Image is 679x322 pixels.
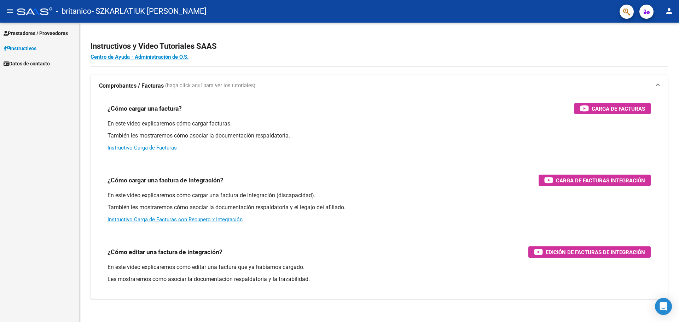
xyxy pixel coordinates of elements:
[108,204,651,211] p: También les mostraremos cómo asociar la documentación respaldatoria y el legajo del afiliado.
[4,45,36,52] span: Instructivos
[574,103,651,114] button: Carga de Facturas
[108,247,222,257] h3: ¿Cómo editar una factura de integración?
[108,132,651,140] p: También les mostraremos cómo asociar la documentación respaldatoria.
[546,248,645,257] span: Edición de Facturas de integración
[108,216,243,223] a: Instructivo Carga de Facturas con Recupero x Integración
[665,7,673,15] mat-icon: person
[108,275,651,283] p: Les mostraremos cómo asociar la documentación respaldatoria y la trazabilidad.
[556,176,645,185] span: Carga de Facturas Integración
[108,175,224,185] h3: ¿Cómo cargar una factura de integración?
[108,263,651,271] p: En este video explicaremos cómo editar una factura que ya habíamos cargado.
[91,75,668,97] mat-expansion-panel-header: Comprobantes / Facturas (haga click aquí para ver los tutoriales)
[108,104,182,113] h3: ¿Cómo cargar una factura?
[528,246,651,258] button: Edición de Facturas de integración
[592,104,645,113] span: Carga de Facturas
[655,298,672,315] div: Open Intercom Messenger
[91,40,668,53] h2: Instructivos y Video Tutoriales SAAS
[56,4,92,19] span: - britanico
[4,29,68,37] span: Prestadores / Proveedores
[108,192,651,199] p: En este video explicaremos cómo cargar una factura de integración (discapacidad).
[4,60,50,68] span: Datos de contacto
[6,7,14,15] mat-icon: menu
[539,175,651,186] button: Carga de Facturas Integración
[108,145,177,151] a: Instructivo Carga de Facturas
[91,54,188,60] a: Centro de Ayuda - Administración de O.S.
[92,4,207,19] span: - SZKARLATIUK [PERSON_NAME]
[165,82,255,90] span: (haga click aquí para ver los tutoriales)
[91,97,668,299] div: Comprobantes / Facturas (haga click aquí para ver los tutoriales)
[99,82,164,90] strong: Comprobantes / Facturas
[108,120,651,128] p: En este video explicaremos cómo cargar facturas.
